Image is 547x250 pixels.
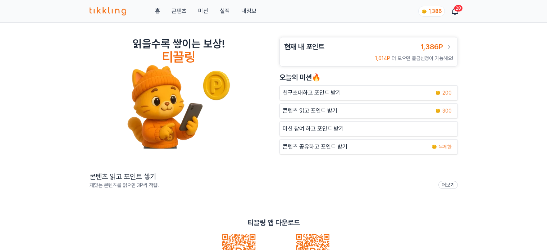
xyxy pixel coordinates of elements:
[432,144,437,150] img: coin
[283,106,337,115] p: 콘텐츠 읽고 포인트 받기
[162,50,195,64] h4: 티끌링
[127,64,231,149] img: tikkling_character
[429,8,442,14] span: 1,386
[375,55,390,61] span: 1,614P
[421,9,427,14] img: coin
[279,72,458,82] h2: 오늘의 미션🔥
[279,139,458,154] a: 콘텐츠 공유하고 포인트 받기 coin 무제한
[421,42,443,51] span: 1,386P
[283,124,344,133] p: 미션 참여 하고 포인트 받기
[454,5,462,12] div: 28
[90,172,159,182] h2: 콘텐츠 읽고 포인트 쌓기
[438,181,458,189] a: 더보기
[392,55,453,61] span: 더 모으면 출금신청이 가능해요!
[435,90,441,96] img: coin
[442,107,452,114] span: 300
[279,121,458,136] button: 미션 참여 하고 포인트 받기
[220,7,230,15] a: 실적
[247,218,300,228] p: 티끌링 앱 다운로드
[241,7,256,15] a: 내정보
[133,37,225,50] h2: 읽을수록 쌓이는 보상!
[435,108,441,114] img: coin
[283,142,347,151] p: 콘텐츠 공유하고 포인트 받기
[155,7,160,15] a: 홈
[442,89,452,96] span: 200
[198,7,208,15] button: 미션
[452,7,458,15] a: 28
[418,6,443,17] a: coin 1,386
[172,7,187,15] a: 콘텐츠
[284,42,324,52] h3: 현재 내 포인트
[279,85,458,100] button: 친구초대하고 포인트 받기 coin 200
[439,143,452,150] span: 무제한
[90,7,127,15] img: 티끌링
[90,182,159,189] p: 재밌는 콘텐츠를 읽으면 3P씩 적립!
[421,42,453,52] a: 1,386P
[283,88,341,97] p: 친구초대하고 포인트 받기
[279,103,458,118] a: 콘텐츠 읽고 포인트 받기 coin 300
